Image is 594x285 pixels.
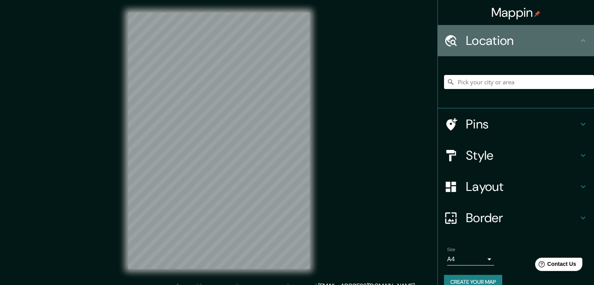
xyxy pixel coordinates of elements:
[438,202,594,233] div: Border
[444,75,594,89] input: Pick your city or area
[128,12,310,269] canvas: Map
[534,11,540,17] img: pin-icon.png
[466,148,578,163] h4: Style
[466,116,578,132] h4: Pins
[466,210,578,226] h4: Border
[438,109,594,140] div: Pins
[438,171,594,202] div: Layout
[466,33,578,48] h4: Location
[447,246,455,253] label: Size
[438,140,594,171] div: Style
[438,25,594,56] div: Location
[447,253,494,265] div: A4
[491,5,541,20] h4: Mappin
[524,255,585,276] iframe: Help widget launcher
[466,179,578,194] h4: Layout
